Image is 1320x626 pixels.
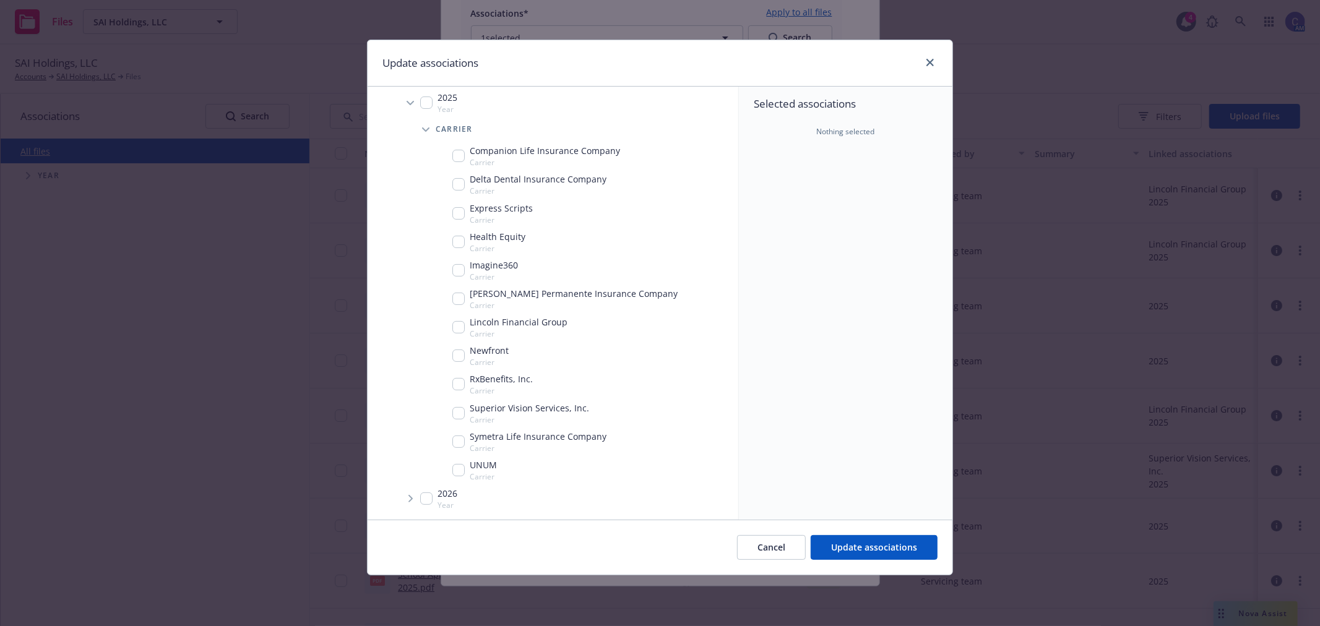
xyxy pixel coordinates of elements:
[438,487,457,500] span: 2026
[470,471,497,482] span: Carrier
[811,535,938,560] button: Update associations
[737,535,806,560] button: Cancel
[470,315,567,328] span: Lincoln Financial Group
[438,91,457,104] span: 2025
[817,126,875,137] span: Nothing selected
[754,96,938,111] span: Selected associations
[470,372,533,385] span: RxBenefits, Inc.
[470,202,533,215] span: Express Scripts
[470,272,518,282] span: Carrier
[470,401,589,414] span: Superior Vision Services, Inc.
[470,215,533,225] span: Carrier
[470,344,509,357] span: Newfront
[438,104,457,114] span: Year
[470,430,606,443] span: Symetra Life Insurance Company
[436,126,472,133] span: Carrier
[470,287,678,300] span: [PERSON_NAME] Permanente Insurance Company
[470,186,606,196] span: Carrier
[470,157,620,168] span: Carrier
[470,328,567,339] span: Carrier
[470,300,678,311] span: Carrier
[757,541,785,553] span: Cancel
[923,55,938,70] a: close
[470,385,533,396] span: Carrier
[438,500,457,510] span: Year
[470,144,620,157] span: Companion Life Insurance Company
[470,357,509,367] span: Carrier
[470,259,518,272] span: Imagine360
[470,414,589,425] span: Carrier
[470,230,525,243] span: Health Equity
[831,541,917,553] span: Update associations
[470,443,606,453] span: Carrier
[470,173,606,186] span: Delta Dental Insurance Company
[470,458,497,471] span: UNUM
[382,55,478,71] h1: Update associations
[470,243,525,254] span: Carrier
